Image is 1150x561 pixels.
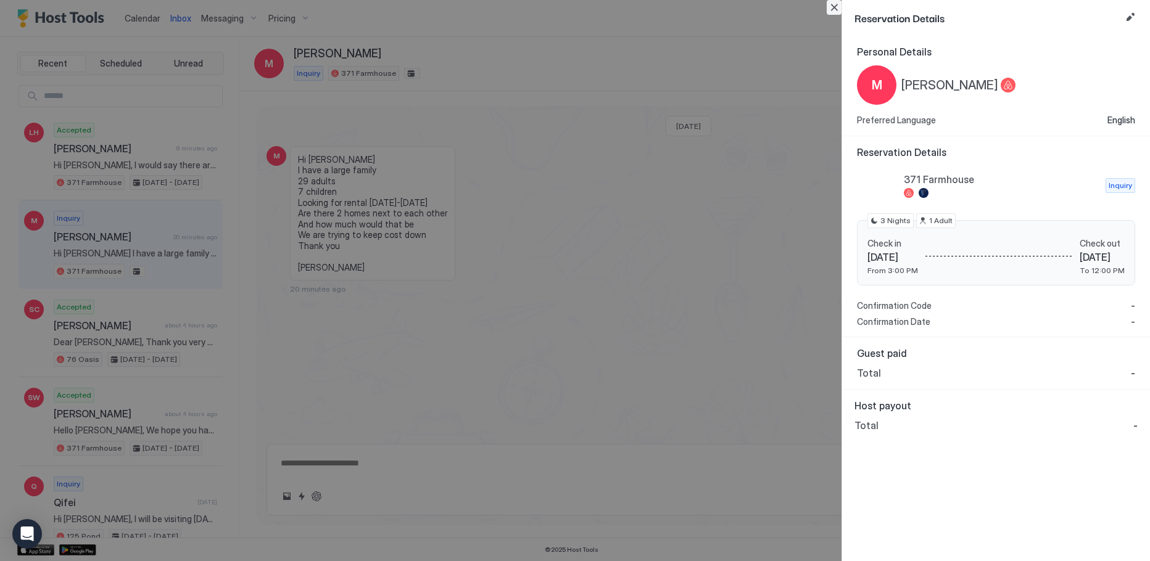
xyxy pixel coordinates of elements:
[880,215,911,226] span: 3 Nights
[854,399,1138,412] span: Host payout
[1109,180,1132,191] span: Inquiry
[854,419,879,432] span: Total
[867,266,918,275] span: From 3:00 PM
[857,347,1135,359] span: Guest paid
[867,251,918,263] span: [DATE]
[1123,10,1138,25] button: Edit reservation
[857,115,936,126] span: Preferred Language
[854,10,1120,25] span: Reservation Details
[857,316,930,327] span: Confirmation Date
[1080,266,1125,275] span: To 12:00 PM
[12,519,42,549] div: Open Intercom Messenger
[857,46,1135,58] span: Personal Details
[857,300,932,311] span: Confirmation Code
[901,78,998,93] span: [PERSON_NAME]
[867,238,918,249] span: Check in
[1131,367,1135,379] span: -
[1133,419,1138,432] span: -
[1131,300,1135,311] span: -
[904,173,1101,186] span: 371 Farmhouse
[1080,251,1125,263] span: [DATE]
[1131,316,1135,327] span: -
[857,146,1135,158] span: Reservation Details
[929,215,953,226] span: 1 Adult
[1107,115,1135,126] span: English
[872,76,882,94] span: M
[857,166,896,205] div: listing image
[1080,238,1125,249] span: Check out
[857,367,881,379] span: Total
